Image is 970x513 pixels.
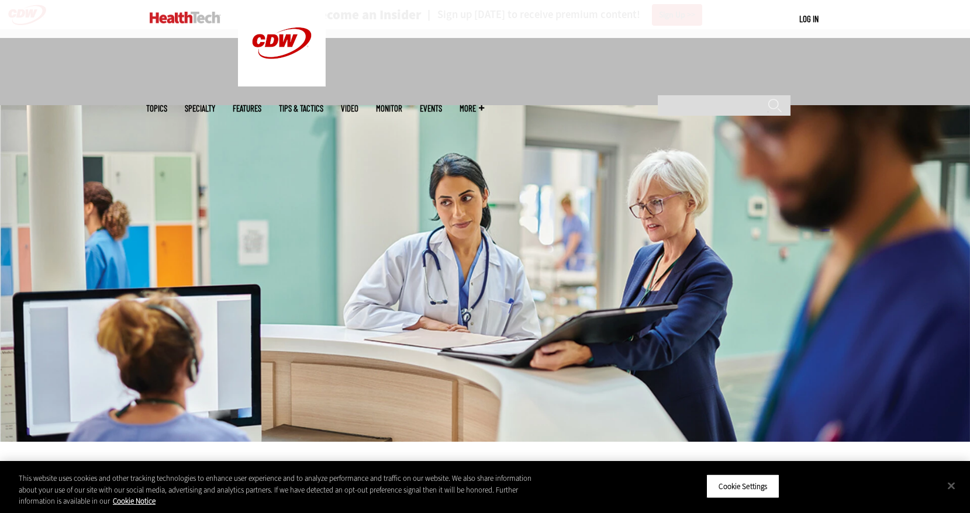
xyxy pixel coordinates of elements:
[341,104,358,113] a: Video
[113,496,156,506] a: More information about your privacy
[279,104,323,113] a: Tips & Tactics
[799,13,819,24] a: Log in
[150,12,220,23] img: Home
[706,474,779,498] button: Cookie Settings
[146,104,167,113] span: Topics
[233,104,261,113] a: Features
[238,77,326,89] a: CDW
[420,104,442,113] a: Events
[376,104,402,113] a: MonITor
[19,473,533,507] div: This website uses cookies and other tracking technologies to enhance user experience and to analy...
[460,104,484,113] span: More
[938,473,964,498] button: Close
[185,104,215,113] span: Specialty
[799,13,819,25] div: User menu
